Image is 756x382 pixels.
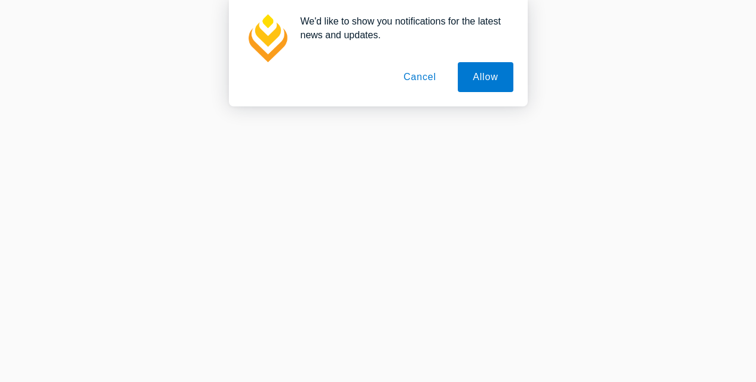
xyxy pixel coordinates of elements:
[458,62,513,92] button: Allow
[243,14,291,62] img: notification icon
[291,14,513,42] div: We'd like to show you notifications for the latest news and updates.
[56,346,701,372] h1: We have moved
[287,191,469,218] h1: We have moved
[388,62,451,92] button: Cancel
